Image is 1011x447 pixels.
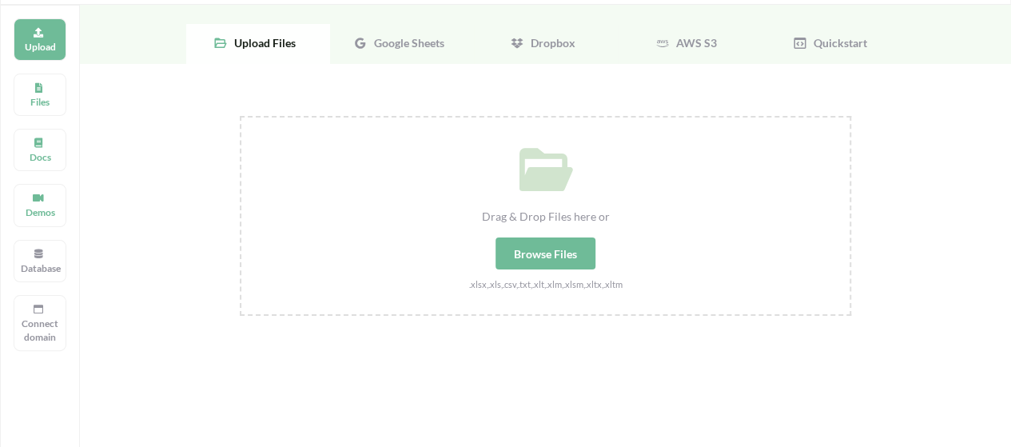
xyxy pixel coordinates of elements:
div: Browse Files [496,237,595,269]
p: Upload [21,40,59,54]
p: Demos [21,206,59,219]
p: Connect domain [21,317,59,344]
p: Database [21,261,59,275]
div: Drag & Drop Files here or [241,208,850,225]
span: AWS S3 [670,36,717,50]
span: Dropbox [524,36,575,50]
p: Files [21,95,59,109]
span: Quickstart [807,36,867,50]
small: .xlsx,.xls,.csv,.txt,.xlt,.xlm,.xlsm,.xltx,.xltm [469,279,623,289]
span: Google Sheets [368,36,444,50]
span: Upload Files [228,36,296,50]
p: Docs [21,150,59,164]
